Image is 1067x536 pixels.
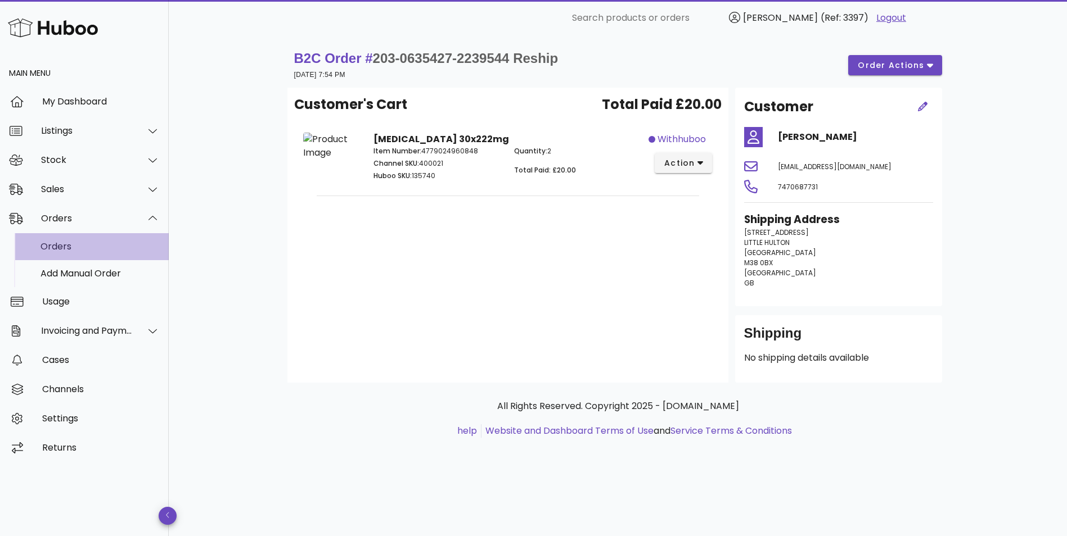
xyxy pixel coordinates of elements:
div: Sales [41,184,133,194]
div: Channels [42,384,160,394]
button: action [655,153,713,173]
span: (Ref: 3397) [821,11,868,24]
span: action [664,157,695,169]
h2: Customer [744,97,813,117]
h4: [PERSON_NAME] [778,130,933,144]
a: Website and Dashboard Terms of Use [485,424,654,437]
div: Cases [42,355,160,365]
span: LITTLE HULTON [744,238,790,247]
button: order actions [848,55,942,75]
img: Product Image [303,133,360,160]
div: Stock [41,155,133,165]
a: Logout [876,11,906,25]
span: withhuboo [658,133,706,146]
span: M38 0BX [744,258,773,267]
p: 135740 [373,171,501,181]
span: [STREET_ADDRESS] [744,228,809,237]
p: 2 [514,146,642,156]
span: Total Paid: £20.00 [514,165,576,175]
img: Huboo Logo [8,16,98,40]
h3: Shipping Address [744,212,933,228]
span: Huboo SKU: [373,171,412,180]
small: [DATE] 7:54 PM [294,71,345,79]
strong: B2C Order # [294,51,559,66]
div: Invoicing and Payments [41,325,133,336]
p: 400021 [373,158,501,169]
a: Service Terms & Conditions [670,424,792,437]
div: Shipping [744,324,933,351]
p: 4779024960848 [373,146,501,156]
li: and [481,424,792,438]
div: My Dashboard [42,96,160,107]
div: Orders [41,213,133,224]
div: Add Manual Order [40,268,160,279]
span: Customer's Cart [294,94,407,115]
a: help [457,424,477,437]
span: Total Paid £20.00 [602,94,722,115]
span: Item Number: [373,146,421,156]
div: Returns [42,442,160,453]
span: GB [744,278,754,288]
span: [EMAIL_ADDRESS][DOMAIN_NAME] [778,162,892,171]
span: order actions [857,60,925,71]
span: [GEOGRAPHIC_DATA] [744,268,816,278]
div: Settings [42,413,160,424]
span: [PERSON_NAME] [743,11,818,24]
div: Listings [41,125,133,136]
span: 7470687731 [778,182,818,192]
span: Quantity: [514,146,547,156]
span: Channel SKU: [373,158,419,168]
span: 203-0635427-2239544 Reship [373,51,559,66]
p: All Rights Reserved. Copyright 2025 - [DOMAIN_NAME] [296,399,940,413]
strong: [MEDICAL_DATA] 30x222mg [373,133,509,146]
div: Usage [42,296,160,307]
div: Orders [40,241,160,252]
span: [GEOGRAPHIC_DATA] [744,248,816,257]
p: No shipping details available [744,351,933,365]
